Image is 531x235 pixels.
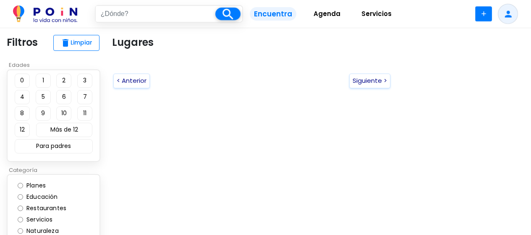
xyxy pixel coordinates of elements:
input: ¿Dónde? [96,6,215,22]
button: 0 [15,74,30,88]
button: 1 [36,74,51,88]
label: Restaurantes [24,204,75,213]
button: 12 [15,123,30,137]
button: 5 [36,90,51,104]
button: 4 [15,90,30,104]
label: Educación [24,193,66,201]
button: 3 [77,74,92,88]
button: Para padres [15,139,93,153]
button: Siguiente > [349,74,390,88]
i: search [220,7,235,21]
label: Servicios [24,215,61,224]
span: Encuentra [250,7,296,21]
span: delete [60,38,71,48]
button: < Anterior [113,74,150,88]
button: 6 [56,90,71,104]
p: Filtros [7,35,38,50]
p: Categoría [7,166,105,174]
p: Lugares [112,35,154,50]
button: 2 [56,74,71,88]
span: Agenda [310,7,344,21]
button: 8 [15,106,30,121]
img: POiN [13,5,77,22]
a: Agenda [303,4,351,24]
button: 11 [77,106,92,121]
button: Más de 12 [36,123,92,137]
label: Planes [24,181,54,190]
button: 7 [77,90,92,104]
a: Servicios [351,4,402,24]
a: Encuentra [243,4,303,24]
span: Servicios [358,7,395,21]
p: Edades [7,61,105,69]
button: deleteLimpiar [53,35,99,51]
button: 10 [56,106,71,121]
button: 9 [36,106,51,121]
